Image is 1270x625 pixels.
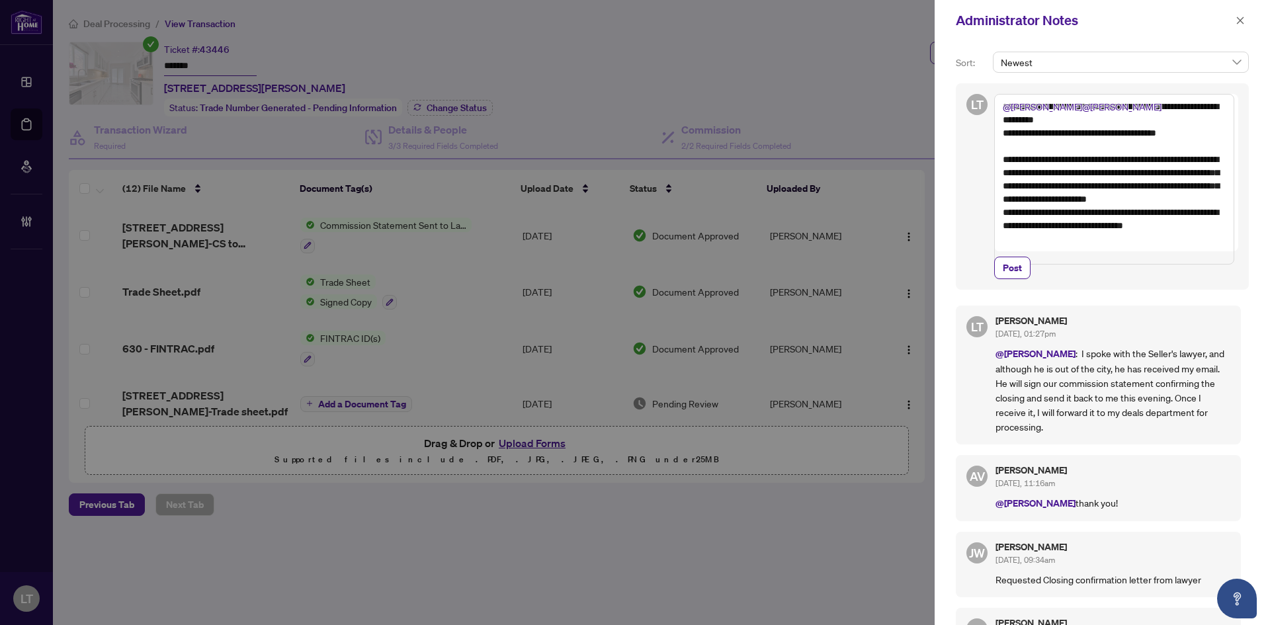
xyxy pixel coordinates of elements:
span: close [1236,16,1245,25]
p: thank you! [995,495,1230,511]
p: : I spoke with the Seller's lawyer, and although he is out of the city, he has received my email.... [995,346,1230,434]
span: [DATE], 09:34am [995,555,1055,565]
p: Requested Closing confirmation letter from lawyer [995,572,1230,587]
span: JW [969,544,985,562]
span: [DATE], 11:16am [995,478,1055,488]
span: @[PERSON_NAME] [995,347,1076,360]
h5: [PERSON_NAME] [995,316,1230,325]
button: Open asap [1217,579,1257,618]
h5: [PERSON_NAME] [995,542,1230,552]
h5: [PERSON_NAME] [995,466,1230,475]
div: Administrator Notes [956,11,1232,30]
button: Post [994,257,1031,279]
span: LT [971,317,984,336]
span: Newest [1001,52,1241,72]
span: Post [1003,257,1022,278]
span: @[PERSON_NAME] [995,497,1076,509]
span: LT [971,95,984,114]
p: Sort: [956,56,988,70]
span: AV [970,467,985,485]
span: [DATE], 01:27pm [995,329,1056,339]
